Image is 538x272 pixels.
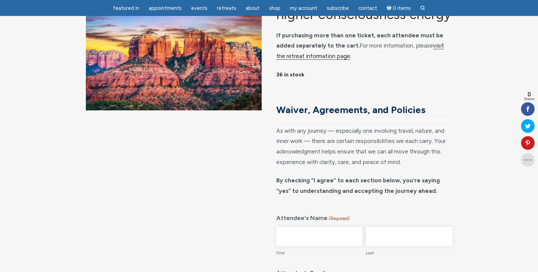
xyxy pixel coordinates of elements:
span: Shares [524,97,535,101]
span: My Account [290,5,317,11]
span: 0 [524,91,535,97]
span: Shop [269,5,280,11]
span: (Required) [328,214,350,224]
label: Last [366,246,452,258]
a: Contact [354,2,381,15]
a: featured in [109,2,143,15]
span: Events [191,5,207,11]
a: Appointments [145,2,186,15]
a: Subscribe [323,2,353,15]
span: Retreats [217,5,236,11]
span: Subscribe [327,5,349,11]
p: 36 in stock [276,70,452,80]
p: For more information, please . [276,30,452,61]
a: Events [187,2,211,15]
strong: If purchasing more than one ticket, each attendee must be added separately to the cart. [276,32,443,49]
a: Retreats [213,2,240,15]
p: As with any journey — especially one involving travel, nature, and inner work — there are certain... [276,126,452,167]
label: First [276,246,363,258]
b: By checking “I agree” to each section below, you’re saying “yes” to understanding and accepting t... [276,177,440,194]
span: Appointments [149,5,182,11]
i: Cart [387,5,393,11]
a: Shop [265,2,284,15]
a: My Account [286,2,321,15]
a: Cart0 items [383,1,415,15]
span: About [246,5,260,11]
span: featured in [113,5,139,11]
a: About [242,2,264,15]
span: Contact [358,5,377,11]
h3: Waiver, Agreements, and Policies [276,104,447,116]
legend: Attendee's Name [276,210,452,224]
span: 0 items [393,6,411,11]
